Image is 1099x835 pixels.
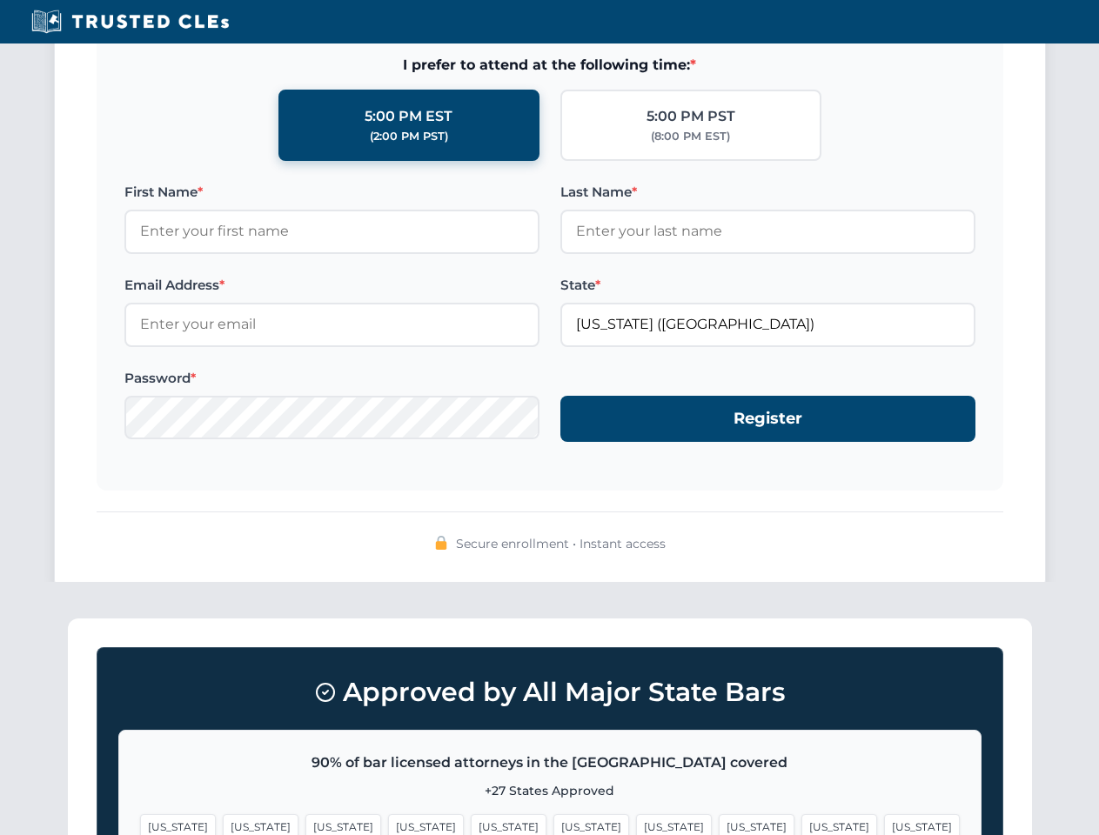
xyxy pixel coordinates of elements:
[140,781,960,800] p: +27 States Approved
[140,751,960,774] p: 90% of bar licensed attorneys in the [GEOGRAPHIC_DATA] covered
[124,210,539,253] input: Enter your first name
[434,536,448,550] img: 🔒
[456,534,666,553] span: Secure enrollment • Instant access
[124,368,539,389] label: Password
[560,182,975,203] label: Last Name
[365,105,452,128] div: 5:00 PM EST
[118,669,982,716] h3: Approved by All Major State Bars
[560,210,975,253] input: Enter your last name
[124,182,539,203] label: First Name
[370,128,448,145] div: (2:00 PM PST)
[560,303,975,346] input: Florida (FL)
[647,105,735,128] div: 5:00 PM PST
[124,303,539,346] input: Enter your email
[124,54,975,77] span: I prefer to attend at the following time:
[124,275,539,296] label: Email Address
[651,128,730,145] div: (8:00 PM EST)
[26,9,234,35] img: Trusted CLEs
[560,396,975,442] button: Register
[560,275,975,296] label: State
